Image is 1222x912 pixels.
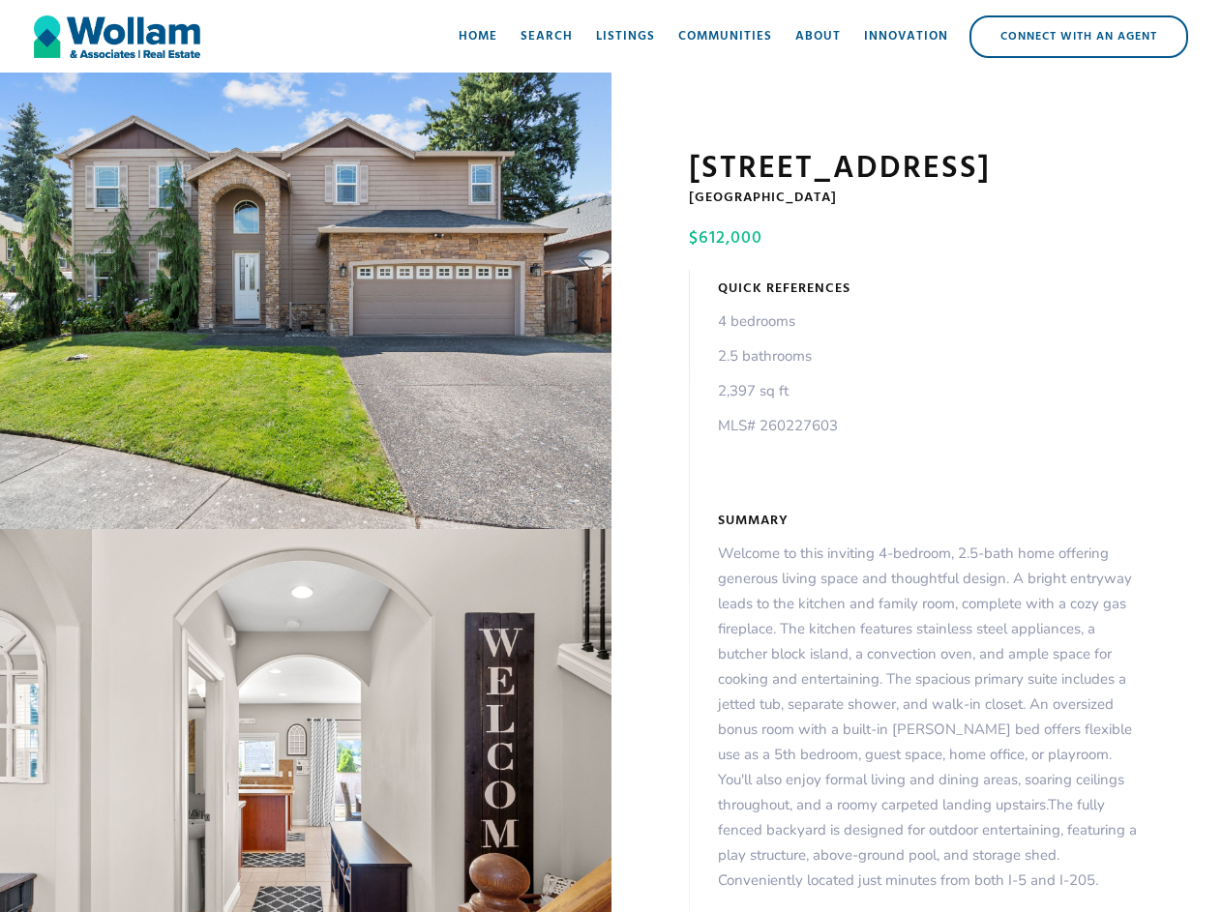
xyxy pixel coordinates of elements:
[584,8,667,66] a: Listings
[852,8,960,66] a: Innovation
[969,15,1188,58] a: Connect with an Agent
[718,343,838,368] p: 2.5 bathrooms
[34,8,200,66] a: home
[459,27,497,46] div: Home
[784,8,852,66] a: About
[718,309,838,334] p: 4 bedrooms
[718,413,838,438] p: MLS# 260227603
[718,448,838,473] p: ‍
[718,541,1146,893] p: Welcome to this inviting 4-bedroom, 2.5-bath home offering generous living space and thoughtful d...
[689,227,1141,250] h4: $612,000
[795,27,841,46] div: About
[689,150,1146,189] h1: [STREET_ADDRESS]
[718,512,789,531] h5: Summary
[521,27,573,46] div: Search
[678,27,772,46] div: Communities
[718,279,850,299] h5: Quick References
[689,189,1146,208] h5: [GEOGRAPHIC_DATA]
[447,8,509,66] a: Home
[509,8,584,66] a: Search
[596,27,655,46] div: Listings
[864,27,948,46] div: Innovation
[718,378,838,403] p: 2,397 sq ft
[971,17,1186,56] div: Connect with an Agent
[667,8,784,66] a: Communities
